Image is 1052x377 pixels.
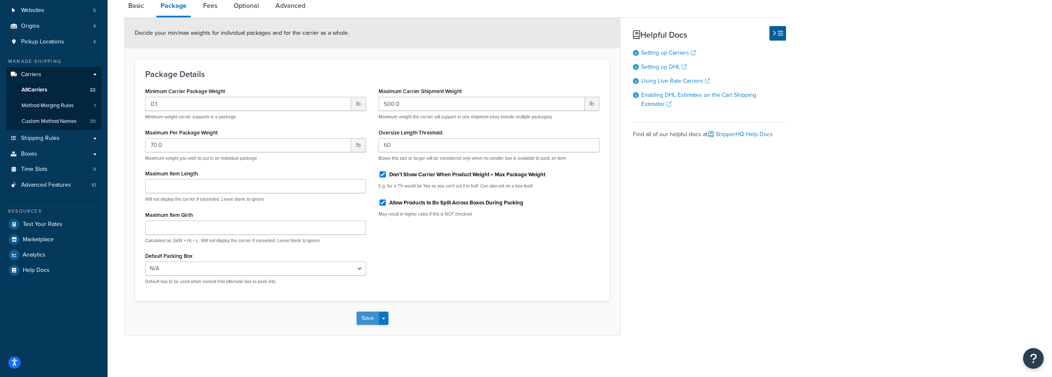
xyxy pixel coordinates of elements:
[145,212,193,218] label: Maximum Item Girth
[135,29,349,37] span: Decide your min/max weights for individual packages and for the carrier as a whole.
[379,130,443,136] label: Oversize Length Threshold
[641,77,710,85] a: Using Live Rate Carriers
[145,279,366,285] p: Default box to be used when cannot find alternate box to pack into
[641,62,687,71] a: Setting up DHL
[90,86,96,94] span: 22
[641,48,696,57] a: Setting up Carriers
[145,170,198,177] label: Maximum Item Length
[1023,348,1044,369] button: Open Resource Center
[6,67,101,82] a: Carriers
[23,267,50,274] span: Help Docs
[633,30,786,39] h3: Helpful Docs
[379,183,599,189] p: E.g. for a TV would be Yes as you can't cut it in half. Can also set on a box itself
[6,162,101,177] a: Time Slots0
[145,155,366,161] p: Maximum weight you wish to put in an individual package
[93,23,96,30] span: 4
[23,236,54,243] span: Marketplace
[6,82,101,98] a: AllCarriers22
[6,263,101,278] a: Help Docs
[145,238,366,244] p: Calculated as 2x(W + H) + L. Will not display the carrier if exceeded. Leave blank to ignore
[351,138,366,152] span: lb
[94,102,96,109] span: 1
[145,253,192,259] label: Default Packing Box
[90,118,96,125] span: 20
[23,252,46,259] span: Analytics
[379,155,599,161] p: Boxes this size or larger will be considered only when no smaller box is available to pack an item
[351,97,366,111] span: lb
[21,151,37,158] span: Boxes
[6,131,101,146] a: Shipping Rules
[145,196,366,202] p: Will not display the carrier if exceeded. Leave blank to ignore
[6,19,101,34] li: Origins
[21,182,71,189] span: Advanced Features
[709,130,773,139] a: ShipperHQ Help Docs
[641,91,756,108] a: Enabling DHL Estimates on the Cart Shipping Estimator
[6,34,101,50] a: Pickup Locations4
[379,211,599,217] p: May result in higher rates if this is NOT checked
[6,34,101,50] li: Pickup Locations
[21,166,48,173] span: Time Slots
[6,217,101,232] a: Test Your Rates
[6,114,101,129] a: Custom Method Names20
[379,114,599,120] p: Maximum weight the carrier will support in one shipment (may include multiple packages)
[93,7,96,14] span: 5
[21,23,40,30] span: Origins
[145,88,225,94] label: Minimum Carrier Package Weight
[21,71,41,78] span: Carriers
[6,67,101,130] li: Carriers
[23,221,62,228] span: Test Your Rates
[93,166,96,173] span: 0
[6,3,101,18] a: Websites5
[6,58,101,65] div: Manage Shipping
[6,178,101,193] a: Advanced Features10
[145,114,366,120] p: Minimum weight carrier supports in a package
[6,114,101,129] li: Custom Method Names
[633,122,786,140] div: Find all of our helpful docs at:
[389,199,523,207] label: Allow Products to Be Split Across Boxes During Packing
[6,178,101,193] li: Advanced Features
[6,208,101,215] div: Resources
[6,232,101,247] a: Marketplace
[145,70,599,79] h3: Package Details
[769,26,786,41] button: Hide Help Docs
[93,38,96,46] span: 4
[585,97,599,111] span: lb
[6,98,101,113] a: Method Merging Rules1
[22,86,47,94] span: All Carriers
[389,171,545,178] label: Don't Show Carrier When Product Weight > Max Package Weight
[379,88,462,94] label: Maximum Carrier Shipment Weight
[6,146,101,162] a: Boxes
[145,130,218,136] label: Maximum Per Package Weight
[357,312,379,325] button: Save
[91,182,96,189] span: 10
[21,38,64,46] span: Pickup Locations
[6,247,101,262] a: Analytics
[22,102,74,109] span: Method Merging Rules
[21,135,60,142] span: Shipping Rules
[6,19,101,34] a: Origins4
[6,98,101,113] li: Method Merging Rules
[6,3,101,18] li: Websites
[22,118,77,125] span: Custom Method Names
[6,162,101,177] li: Time Slots
[21,7,44,14] span: Websites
